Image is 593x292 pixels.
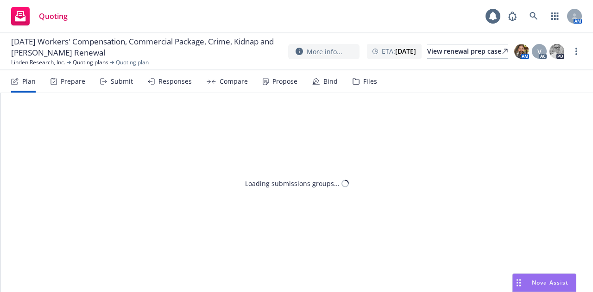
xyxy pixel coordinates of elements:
[323,78,338,85] div: Bind
[39,12,68,20] span: Quoting
[514,44,529,59] img: photo
[116,58,149,67] span: Quoting plan
[427,44,508,58] div: View renewal prep case
[158,78,192,85] div: Responses
[532,279,568,286] span: Nova Assist
[363,78,377,85] div: Files
[546,7,564,25] a: Switch app
[571,46,582,57] a: more
[245,179,340,188] div: Loading submissions groups...
[503,7,522,25] a: Report a Bug
[307,47,342,56] span: More info...
[427,44,508,59] a: View renewal prep case
[220,78,248,85] div: Compare
[22,78,36,85] div: Plan
[272,78,297,85] div: Propose
[549,44,564,59] img: photo
[537,47,542,56] span: V
[513,274,524,292] div: Drag to move
[11,58,65,67] a: Linden Research, Inc.
[111,78,133,85] div: Submit
[11,36,281,58] span: [DATE] Workers' Compensation, Commercial Package, Crime, Kidnap and [PERSON_NAME] Renewal
[382,46,416,56] span: ETA :
[512,273,576,292] button: Nova Assist
[524,7,543,25] a: Search
[73,58,108,67] a: Quoting plans
[395,47,416,56] strong: [DATE]
[61,78,85,85] div: Prepare
[288,44,360,59] button: More info...
[7,3,71,29] a: Quoting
